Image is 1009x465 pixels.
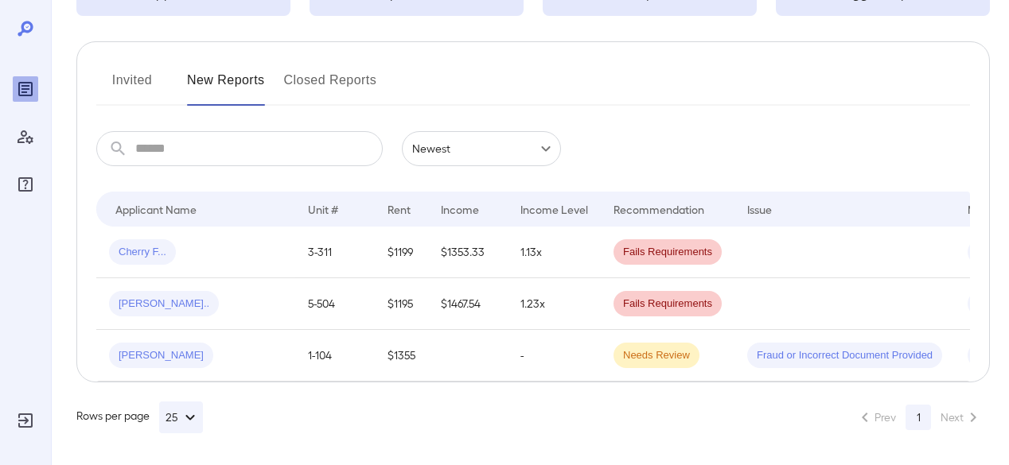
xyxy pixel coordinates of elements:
[614,296,722,312] span: Fails Requirements
[284,68,377,106] button: Closed Reports
[428,278,508,330] td: $1467.54
[968,200,1007,219] div: Method
[109,296,219,312] span: [PERSON_NAME]..
[96,68,168,106] button: Invited
[76,401,203,433] div: Rows per page
[13,408,38,433] div: Log Out
[187,68,265,106] button: New Reports
[508,330,601,382] td: -
[295,227,375,278] td: 3-311
[375,330,428,382] td: $1355
[906,405,931,430] button: page 1
[109,348,213,363] span: [PERSON_NAME]
[295,330,375,382] td: 1-104
[747,348,942,363] span: Fraud or Incorrect Document Provided
[13,124,38,149] div: Manage Users
[520,200,588,219] div: Income Level
[614,200,704,219] div: Recommendation
[109,245,176,260] span: Cherry F...
[614,245,722,260] span: Fails Requirements
[159,401,203,433] button: 25
[747,200,773,219] div: Issue
[115,200,197,219] div: Applicant Name
[508,278,601,330] td: 1.23x
[848,405,990,430] nav: pagination navigation
[375,278,428,330] td: $1195
[441,200,479,219] div: Income
[388,200,413,219] div: Rent
[402,131,561,166] div: Newest
[614,348,699,363] span: Needs Review
[295,278,375,330] td: 5-504
[375,227,428,278] td: $1199
[308,200,338,219] div: Unit #
[13,76,38,102] div: Reports
[13,172,38,197] div: FAQ
[508,227,601,278] td: 1.13x
[428,227,508,278] td: $1353.33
